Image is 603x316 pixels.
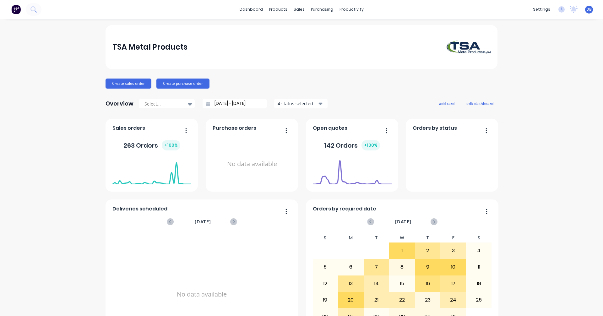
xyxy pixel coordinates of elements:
div: 11 [466,259,492,275]
div: 13 [338,276,363,291]
div: 263 Orders [123,140,180,150]
div: 4 status selected [278,100,317,107]
button: add card [435,99,459,107]
div: 14 [364,276,389,291]
button: 4 status selected [274,99,328,108]
div: 2 [415,243,440,259]
div: 16 [415,276,440,291]
div: 20 [338,292,363,308]
img: Factory [11,5,21,14]
div: 19 [313,292,338,308]
div: 4 [466,243,492,259]
div: 23 [415,292,440,308]
div: 10 [441,259,466,275]
div: T [364,233,389,242]
div: 8 [389,259,415,275]
div: products [266,5,291,14]
div: W [389,233,415,242]
div: settings [530,5,553,14]
div: 7 [364,259,389,275]
div: 18 [466,276,492,291]
div: Overview [106,97,133,110]
div: + 100 % [361,140,380,150]
div: S [312,233,338,242]
span: [DATE] [395,218,411,225]
button: edit dashboard [462,99,497,107]
div: No data available [213,134,291,194]
span: Sales orders [112,124,145,132]
div: 25 [466,292,492,308]
div: F [440,233,466,242]
div: 9 [415,259,440,275]
div: S [466,233,492,242]
span: [DATE] [195,218,211,225]
span: Purchase orders [213,124,256,132]
div: 17 [441,276,466,291]
div: 12 [313,276,338,291]
button: Create sales order [106,79,151,89]
div: T [415,233,441,242]
div: 15 [389,276,415,291]
div: 142 Orders [324,140,380,150]
div: sales [291,5,308,14]
span: Orders by status [413,124,457,132]
div: 1 [389,243,415,259]
div: 6 [338,259,363,275]
span: DB [586,7,592,12]
div: 21 [364,292,389,308]
div: 24 [441,292,466,308]
div: 5 [313,259,338,275]
span: Orders by required date [313,205,376,213]
span: Open quotes [313,124,347,132]
div: + 100 % [162,140,180,150]
div: purchasing [308,5,336,14]
button: Create purchase order [156,79,209,89]
img: TSA Metal Products [447,41,491,54]
a: dashboard [236,5,266,14]
div: 22 [389,292,415,308]
div: productivity [336,5,367,14]
div: 3 [441,243,466,259]
div: M [338,233,364,242]
div: TSA Metal Products [112,41,187,53]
